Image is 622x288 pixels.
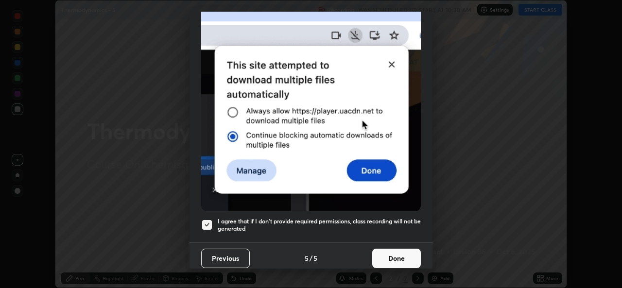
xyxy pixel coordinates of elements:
[305,253,309,263] h4: 5
[218,218,421,233] h5: I agree that if I don't provide required permissions, class recording will not be generated
[310,253,312,263] h4: /
[201,249,250,268] button: Previous
[372,249,421,268] button: Done
[313,253,317,263] h4: 5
